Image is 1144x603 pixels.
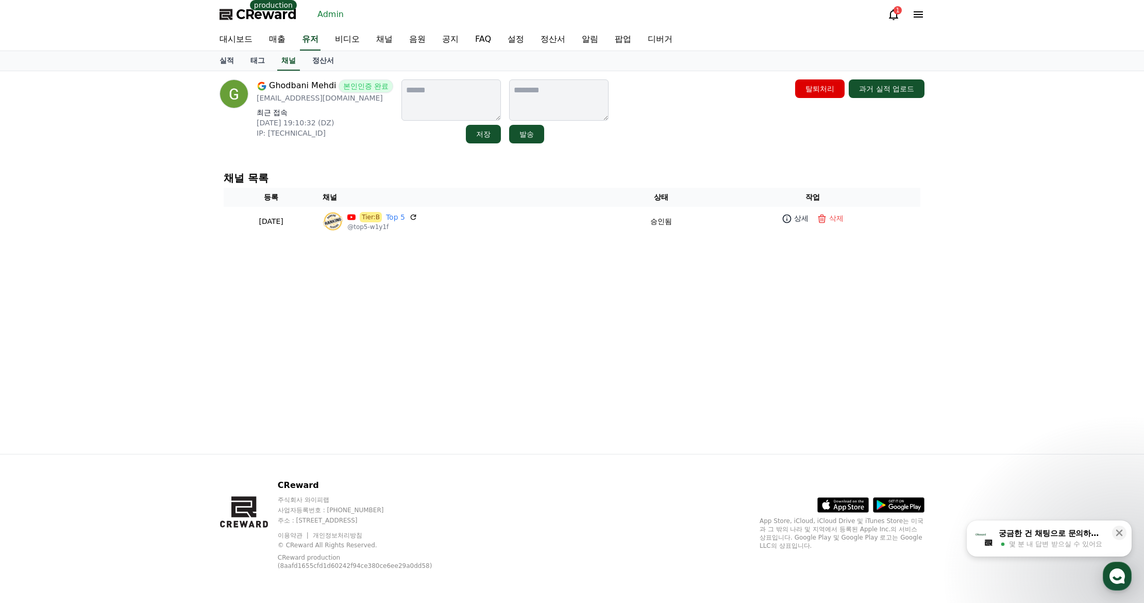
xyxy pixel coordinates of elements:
[466,125,501,143] button: 저장
[360,212,382,222] span: Tier:B
[607,29,640,51] a: 팝업
[224,188,318,207] th: 등록
[887,8,900,21] a: 1
[509,125,544,143] button: 발송
[94,343,107,351] span: 대화
[236,6,297,23] span: CReward
[3,327,68,353] a: 홈
[278,532,310,539] a: 이용약관
[211,51,242,71] a: 실적
[327,29,368,51] a: 비디오
[499,29,532,51] a: 설정
[894,6,902,14] div: 1
[368,29,401,51] a: 채널
[261,29,294,51] a: 매출
[278,496,459,504] p: 주식회사 와이피랩
[257,128,393,138] p: IP: [TECHNICAL_ID]
[313,6,348,23] a: Admin
[32,343,39,351] span: 홈
[242,51,273,71] a: 태그
[220,79,248,108] img: profile image
[815,211,846,226] button: 삭제
[220,6,297,23] a: CReward
[278,541,459,549] p: © CReward All Rights Reserved.
[278,553,443,570] p: CReward production (8aafd1655cfd1d60242f94ce380ce6ee29a0dd58)
[277,51,300,71] a: 채널
[574,29,607,51] a: 알림
[159,343,172,351] span: 설정
[224,172,920,184] h4: 채널 목록
[650,216,672,227] p: 승인됨
[304,51,342,71] a: 정산서
[269,79,337,93] span: Ghodbani Mehdi
[795,79,845,98] button: 탈퇴처리
[257,93,393,103] p: [EMAIL_ADDRESS][DOMAIN_NAME]
[794,213,809,224] p: 상세
[323,211,343,232] img: Top 5
[434,29,467,51] a: 공지
[257,107,393,118] p: 최근 접속
[347,223,417,231] p: @top5-w1y1f
[278,516,459,525] p: 주소 : [STREET_ADDRESS]
[829,213,844,224] p: 삭제
[278,506,459,514] p: 사업자등록번호 : [PHONE_NUMBER]
[640,29,681,51] a: 디버거
[339,79,393,93] span: 본인인증 완료
[467,29,499,51] a: FAQ
[780,211,811,226] a: 상세
[849,79,924,98] button: 과거 실적 업로드
[133,327,198,353] a: 설정
[313,532,362,539] a: 개인정보처리방침
[68,327,133,353] a: 대화
[257,118,393,128] p: [DATE] 19:10:32 (DZ)
[300,29,321,51] a: 유저
[704,188,920,207] th: 작업
[386,212,405,223] a: Top 5
[760,517,924,550] p: App Store, iCloud, iCloud Drive 및 iTunes Store는 미국과 그 밖의 나라 및 지역에서 등록된 Apple Inc.의 서비스 상표입니다. Goo...
[401,29,434,51] a: 음원
[318,188,618,207] th: 채널
[532,29,574,51] a: 정산서
[211,29,261,51] a: 대시보드
[278,479,459,492] p: CReward
[228,216,314,227] p: [DATE]
[618,188,705,207] th: 상태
